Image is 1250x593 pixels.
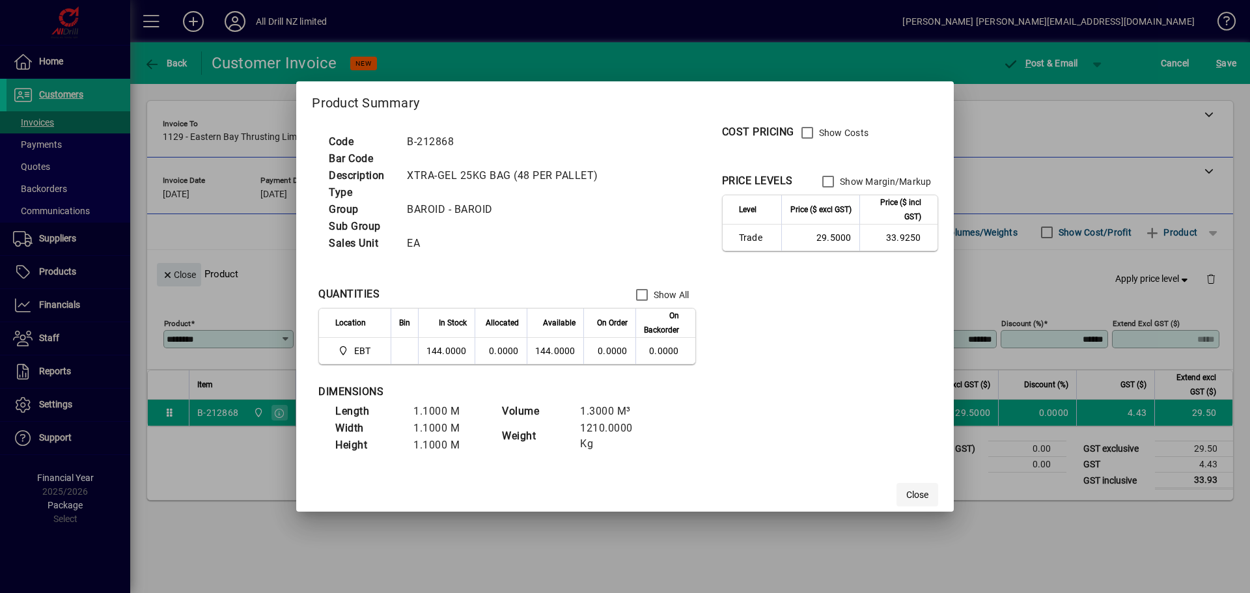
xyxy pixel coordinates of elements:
td: EA [400,235,614,252]
span: Trade [739,231,773,244]
td: 144.0000 [418,338,475,364]
td: Group [322,201,400,218]
td: Weight [495,420,574,452]
td: Length [329,403,407,420]
td: 33.9250 [859,225,937,251]
span: EBT [354,344,371,357]
td: 0.0000 [635,338,695,364]
td: 144.0000 [527,338,583,364]
td: Sales Unit [322,235,400,252]
td: Bar Code [322,150,400,167]
div: COST PRICING [722,124,794,140]
td: BAROID - BAROID [400,201,614,218]
span: Available [543,316,576,330]
td: 1.1000 M [407,437,485,454]
span: Location [335,316,366,330]
span: Allocated [486,316,519,330]
td: XTRA-GEL 25KG BAG (48 PER PALLET) [400,167,614,184]
td: Height [329,437,407,454]
td: 0.0000 [475,338,527,364]
span: Price ($ excl GST) [790,202,852,217]
td: 1.3000 M³ [574,403,652,420]
td: 1210.0000 Kg [574,420,652,452]
td: 1.1000 M [407,420,485,437]
td: Description [322,167,400,184]
span: On Order [597,316,628,330]
button: Close [896,483,938,506]
td: Sub Group [322,218,400,235]
div: PRICE LEVELS [722,173,793,189]
div: QUANTITIES [318,286,380,302]
td: Volume [495,403,574,420]
label: Show All [651,288,689,301]
td: 1.1000 M [407,403,485,420]
td: 29.5000 [781,225,859,251]
span: Price ($ incl GST) [868,195,921,224]
span: Bin [399,316,410,330]
label: Show Costs [816,126,869,139]
span: EBT [335,343,376,359]
div: DIMENSIONS [318,384,644,400]
span: Close [906,488,928,502]
h2: Product Summary [296,81,953,119]
span: Level [739,202,757,217]
td: Type [322,184,400,201]
span: On Backorder [644,309,679,337]
span: In Stock [439,316,467,330]
td: Code [322,133,400,150]
td: B-212868 [400,133,614,150]
span: 0.0000 [598,346,628,356]
label: Show Margin/Markup [837,175,932,188]
td: Width [329,420,407,437]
